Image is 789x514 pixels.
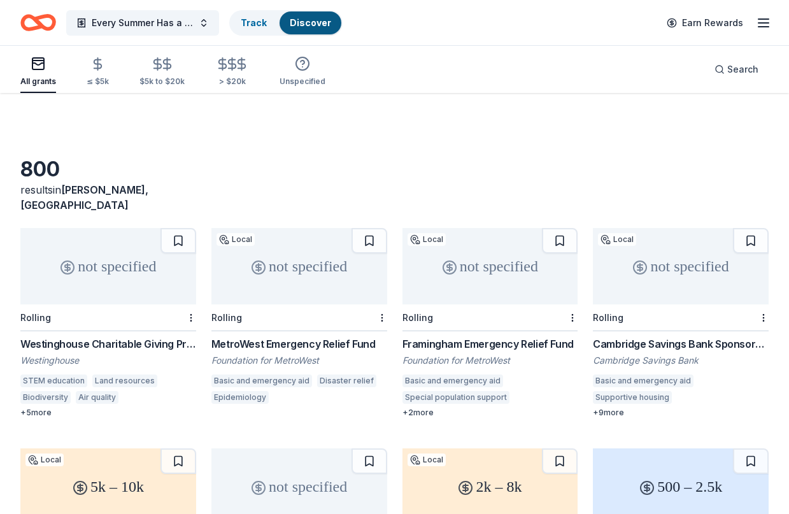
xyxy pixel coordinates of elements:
[211,312,242,323] div: Rolling
[402,391,509,404] div: Special population support
[20,76,56,87] div: All grants
[66,10,219,36] button: Every Summer Has a Story
[215,52,249,93] button: > $20k
[211,228,387,408] a: not specifiedLocalRollingMetroWest Emergency Relief FundFoundation for MetroWestBasic and emergen...
[20,228,196,418] a: not specifiedRollingWestinghouse Charitable Giving ProgramWestinghouseSTEM educationLand resource...
[20,375,87,387] div: STEM education
[92,375,157,387] div: Land resources
[402,336,578,352] div: Framingham Emergency Relief Fund
[593,375,693,387] div: Basic and emergency aid
[20,51,56,93] button: All grants
[217,233,255,246] div: Local
[280,51,325,93] button: Unspecified
[20,183,148,211] span: [PERSON_NAME], [GEOGRAPHIC_DATA]
[408,233,446,246] div: Local
[139,76,185,87] div: $5k to $20k
[402,312,433,323] div: Rolling
[593,312,623,323] div: Rolling
[20,354,196,367] div: Westinghouse
[704,57,769,82] button: Search
[20,182,196,213] div: results
[211,375,312,387] div: Basic and emergency aid
[20,336,196,352] div: Westinghouse Charitable Giving Program
[241,17,267,28] a: Track
[139,52,185,93] button: $5k to $20k
[290,17,331,28] a: Discover
[211,354,387,367] div: Foundation for MetroWest
[593,354,769,367] div: Cambridge Savings Bank
[211,336,387,352] div: MetroWest Emergency Relief Fund
[20,391,71,404] div: Biodiversity
[402,228,578,418] a: not specifiedLocalRollingFramingham Emergency Relief FundFoundation for MetroWestBasic and emerge...
[229,10,343,36] button: TrackDiscover
[92,15,194,31] span: Every Summer Has a Story
[593,228,769,418] a: not specifiedLocalRollingCambridge Savings Bank SponsorshipsCambridge Savings BankBasic and emerg...
[317,375,376,387] div: Disaster relief
[20,183,148,211] span: in
[598,233,636,246] div: Local
[20,312,51,323] div: Rolling
[211,228,387,304] div: not specified
[402,354,578,367] div: Foundation for MetroWest
[76,391,118,404] div: Air quality
[677,391,755,404] div: Health care access
[25,453,64,466] div: Local
[280,76,325,87] div: Unspecified
[659,11,751,34] a: Earn Rewards
[408,453,446,466] div: Local
[20,8,56,38] a: Home
[20,408,196,418] div: + 5 more
[593,228,769,304] div: not specified
[402,375,503,387] div: Basic and emergency aid
[215,76,249,87] div: > $20k
[20,228,196,304] div: not specified
[87,52,109,93] button: ≤ $5k
[727,62,758,77] span: Search
[402,408,578,418] div: + 2 more
[20,157,196,182] div: 800
[211,391,269,404] div: Epidemiology
[87,76,109,87] div: ≤ $5k
[402,228,578,304] div: not specified
[593,408,769,418] div: + 9 more
[593,391,672,404] div: Supportive housing
[593,336,769,352] div: Cambridge Savings Bank Sponsorships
